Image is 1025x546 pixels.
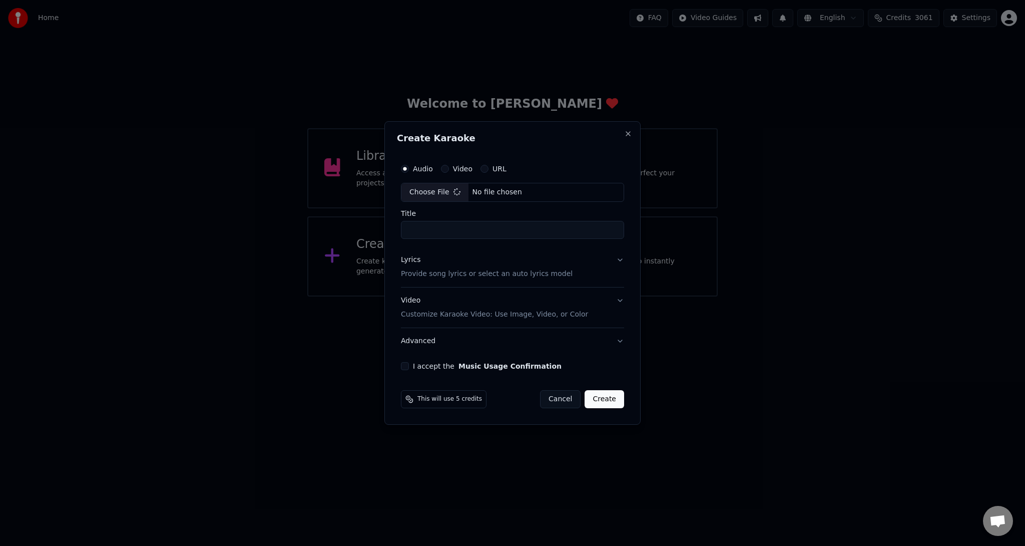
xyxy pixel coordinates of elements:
[401,269,573,279] p: Provide song lyrics or select an auto lyrics model
[401,247,624,287] button: LyricsProvide song lyrics or select an auto lyrics model
[540,390,581,408] button: Cancel
[453,165,472,172] label: Video
[468,187,526,197] div: No file chosen
[401,310,588,320] p: Customize Karaoke Video: Use Image, Video, or Color
[401,183,468,201] div: Choose File
[397,134,628,143] h2: Create Karaoke
[401,255,420,265] div: Lyrics
[413,165,433,172] label: Audio
[401,328,624,354] button: Advanced
[492,165,506,172] label: URL
[401,296,588,320] div: Video
[401,288,624,328] button: VideoCustomize Karaoke Video: Use Image, Video, or Color
[413,363,562,370] label: I accept the
[401,210,624,217] label: Title
[585,390,624,408] button: Create
[458,363,562,370] button: I accept the
[417,395,482,403] span: This will use 5 credits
